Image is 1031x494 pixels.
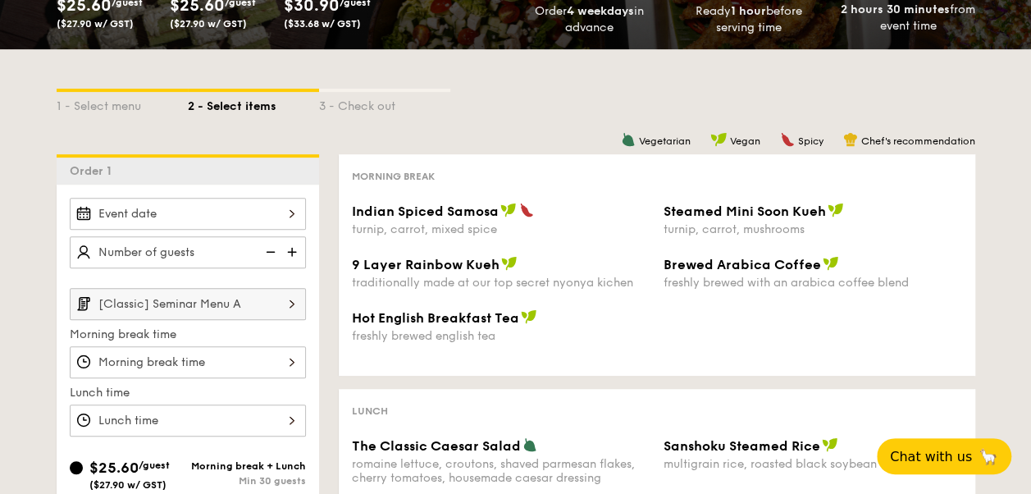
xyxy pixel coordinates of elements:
[352,257,500,272] span: 9 Layer Rainbow Kueh
[352,310,519,326] span: Hot English Breakfast Tea
[70,198,306,230] input: Event date
[675,3,822,36] div: Ready before serving time
[70,405,306,437] input: Lunch time
[352,276,650,290] div: traditionally made at our top secret nyonya kichen
[501,256,518,271] img: icon-vegan.f8ff3823.svg
[352,171,435,182] span: Morning break
[798,135,823,147] span: Spicy
[188,460,306,472] div: Morning break + Lunch
[89,459,139,477] span: $25.60
[89,479,167,491] span: ($27.90 w/ GST)
[352,457,650,485] div: romaine lettuce, croutons, shaved parmesan flakes, cherry tomatoes, housemade caesar dressing
[516,3,663,36] div: Order in advance
[522,437,537,452] img: icon-vegetarian.fe4039eb.svg
[730,135,760,147] span: Vegan
[664,257,821,272] span: Brewed Arabica Coffee
[519,203,534,217] img: icon-spicy.37a8142b.svg
[979,447,998,466] span: 🦙
[521,309,537,324] img: icon-vegan.f8ff3823.svg
[70,461,83,474] input: $25.60/guest($27.90 w/ GST)Morning break + LunchMin 30 guests
[352,329,650,343] div: freshly brewed english tea
[352,438,521,454] span: The Classic Caesar Salad
[188,475,306,487] div: Min 30 guests
[664,438,820,454] span: Sanshoku Steamed Rice
[664,276,962,290] div: freshly brewed with an arabica coffee blend
[664,204,826,219] span: Steamed Mini Soon Kueh
[281,236,306,268] img: icon-add.58712e84.svg
[843,132,858,147] img: icon-chef-hat.a58ddaea.svg
[57,18,134,30] span: ($27.90 w/ GST)
[352,204,499,219] span: Indian Spiced Samosa
[70,346,306,378] input: Morning break time
[621,132,636,147] img: icon-vegetarian.fe4039eb.svg
[710,132,727,147] img: icon-vegan.f8ff3823.svg
[170,18,247,30] span: ($27.90 w/ GST)
[731,4,766,18] strong: 1 hour
[841,2,950,16] strong: 2 hours 30 minutes
[257,236,281,268] img: icon-reduce.1d2dbef1.svg
[664,457,962,471] div: multigrain rice, roasted black soybean
[500,203,517,217] img: icon-vegan.f8ff3823.svg
[352,405,388,417] span: Lunch
[284,18,361,30] span: ($33.68 w/ GST)
[566,4,633,18] strong: 4 weekdays
[70,327,306,343] label: Morning break time
[57,92,188,115] div: 1 - Select menu
[188,92,319,115] div: 2 - Select items
[877,438,1011,474] button: Chat with us🦙
[70,164,118,178] span: Order 1
[822,437,838,452] img: icon-vegan.f8ff3823.svg
[70,236,306,268] input: Number of guests
[890,449,972,464] span: Chat with us
[319,92,450,115] div: 3 - Check out
[664,222,962,236] div: turnip, carrot, mushrooms
[352,222,650,236] div: turnip, carrot, mixed spice
[70,385,306,401] label: Lunch time
[861,135,975,147] span: Chef's recommendation
[835,2,982,34] div: from event time
[828,203,844,217] img: icon-vegan.f8ff3823.svg
[823,256,839,271] img: icon-vegan.f8ff3823.svg
[639,135,691,147] span: Vegetarian
[278,288,306,319] img: icon-chevron-right.3c0dfbd6.svg
[780,132,795,147] img: icon-spicy.37a8142b.svg
[139,460,170,471] span: /guest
